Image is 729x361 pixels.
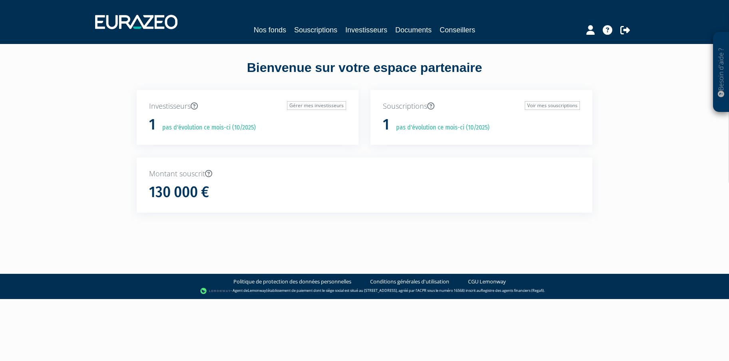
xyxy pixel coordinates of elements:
p: pas d'évolution ce mois-ci (10/2025) [390,123,490,132]
a: Lemonway [248,288,266,293]
img: 1732889491-logotype_eurazeo_blanc_rvb.png [95,15,177,29]
a: Voir mes souscriptions [525,101,580,110]
div: Bienvenue sur votre espace partenaire [131,59,598,90]
h1: 1 [383,116,389,133]
a: Documents [395,24,432,36]
a: Conditions générales d'utilisation [370,278,449,285]
a: Gérer mes investisseurs [287,101,346,110]
h1: 1 [149,116,155,133]
p: Montant souscrit [149,169,580,179]
p: Investisseurs [149,101,346,112]
a: Investisseurs [345,24,387,36]
a: Conseillers [440,24,475,36]
img: logo-lemonway.png [200,287,231,295]
a: Souscriptions [294,24,337,36]
h1: 130 000 € [149,184,209,201]
p: Souscriptions [383,101,580,112]
p: Besoin d'aide ? [717,36,726,108]
a: Registre des agents financiers (Regafi) [481,288,544,293]
div: - Agent de (établissement de paiement dont le siège social est situé au [STREET_ADDRESS], agréé p... [8,287,721,295]
a: CGU Lemonway [468,278,506,285]
p: pas d'évolution ce mois-ci (10/2025) [157,123,256,132]
a: Politique de protection des données personnelles [233,278,351,285]
a: Nos fonds [254,24,286,36]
